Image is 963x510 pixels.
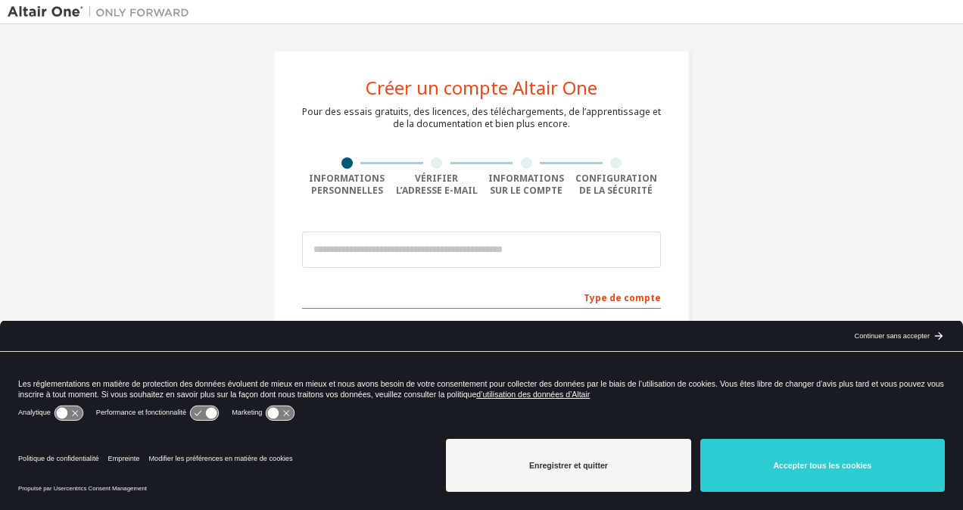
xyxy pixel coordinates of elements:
[302,285,661,309] div: Type de compte
[392,173,482,197] div: Vérifier l’adresse e-mail
[8,5,197,20] img: Altaïr un
[302,106,661,130] div: Pour des essais gratuits, des licences, des téléchargements, de l’apprentissage et de la document...
[366,79,597,97] div: Créer un compte Altair One
[481,173,572,197] div: Informations sur le compte
[572,173,662,197] div: Configuration de la sécurité
[302,173,392,197] div: Informations personnelles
